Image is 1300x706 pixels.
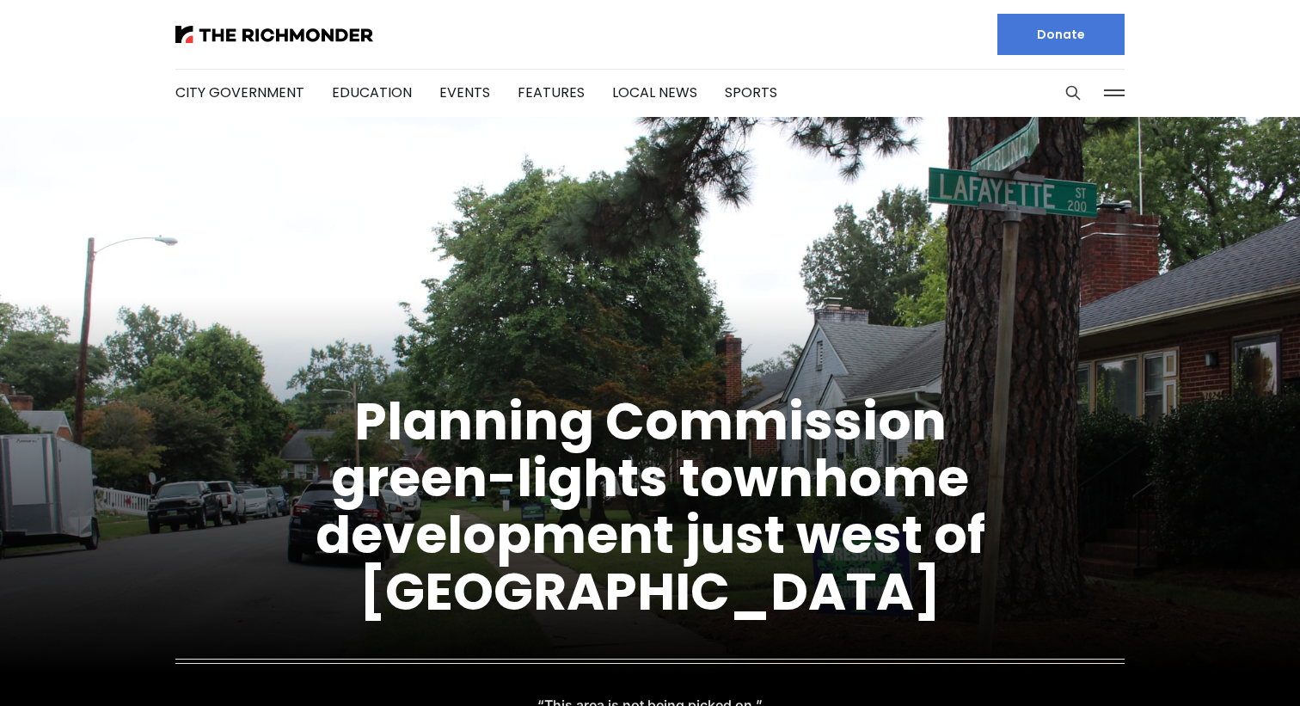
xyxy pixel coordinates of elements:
[612,83,697,102] a: Local News
[725,83,777,102] a: Sports
[175,83,304,102] a: City Government
[1060,80,1086,106] button: Search this site
[175,26,373,43] img: The Richmonder
[439,83,490,102] a: Events
[332,83,412,102] a: Education
[997,14,1125,55] a: Donate
[1154,622,1300,706] iframe: portal-trigger
[518,83,585,102] a: Features
[316,385,985,628] a: Planning Commission green-lights townhome development just west of [GEOGRAPHIC_DATA]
